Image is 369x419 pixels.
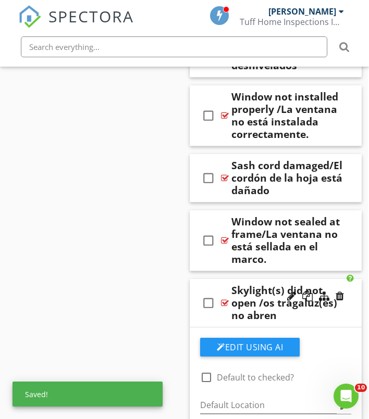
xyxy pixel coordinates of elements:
div: Sash cord damaged/El cordón de la hoja está dañado [231,159,345,197]
button: Edit Using AI [200,338,300,357]
div: Window not sealed at frame/La ventana no está sellada en el marco. [231,215,345,265]
i: check_box_outline_blank [200,166,217,191]
input: Default Location [200,397,337,414]
div: Window not installed properly /La ventana no está instalada correctamente. [231,91,345,141]
iframe: Intercom live chat [334,384,359,409]
i: check_box_outline_blank [200,103,217,128]
i: check_box_outline_blank [200,228,217,253]
div: Tuff Home Inspections Inc. [240,17,344,27]
label: Default to checked? [217,372,294,383]
div: Saved! [13,382,163,407]
a: SPECTORA [18,14,134,36]
span: 10 [355,384,367,392]
div: Window Frame(s) is/are uneven /El/Los marco(s) de la(s) ventana(s) están desnivelados [231,9,345,72]
div: Skylight(s) did not open /os tragaluz(es) no abren [231,284,345,322]
img: The Best Home Inspection Software - Spectora [18,5,41,28]
span: SPECTORA [48,5,134,27]
div: [PERSON_NAME] [268,6,336,17]
i: check_box_outline_blank [200,290,217,315]
input: Search everything... [21,36,327,57]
